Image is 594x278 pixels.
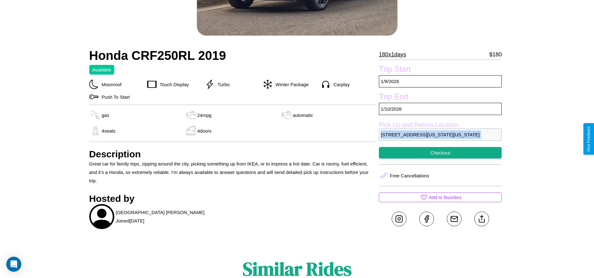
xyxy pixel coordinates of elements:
p: gas [102,111,109,119]
button: Checkout [379,147,502,159]
div: Give Feedback [586,126,591,152]
p: Touch Display [157,80,189,89]
img: gas [185,110,197,120]
p: [STREET_ADDRESS][US_STATE][US_STATE] [379,129,502,141]
p: 180 x 1 days [379,50,406,60]
p: Available [92,66,111,74]
p: 24 mpg [197,111,212,119]
h3: Hosted by [89,193,376,204]
p: 1 / 9 / 2026 [379,75,502,87]
label: Trip End [379,92,502,103]
p: Carplay [330,80,350,89]
p: [GEOGRAPHIC_DATA] [PERSON_NAME] [116,208,205,217]
img: gas [280,110,293,120]
label: Pick Up and Return Location [379,121,502,129]
img: gas [89,126,102,135]
p: 1 / 10 / 2026 [379,103,502,115]
div: Open Intercom Messenger [6,257,21,272]
p: 4 seats [102,127,116,135]
p: Joined [DATE] [116,217,144,225]
p: Add to favorites [429,193,461,202]
p: Turbo [214,80,230,89]
p: $ 180 [489,50,502,60]
button: Add to favorites [379,192,502,202]
img: gas [89,110,102,120]
label: Trip Start [379,65,502,75]
h2: Honda CRF250RL 2019 [89,49,376,63]
p: 4 doors [197,127,212,135]
h3: Description [89,149,376,160]
p: automatic [293,111,313,119]
p: Free Cancellations [390,171,429,180]
p: Moonroof [99,80,121,89]
p: Push To Start [99,93,130,101]
p: Winter Package [272,80,309,89]
img: gas [185,126,197,135]
p: Great car for family trips, zipping around the city, picking something up from IKEA, or to impres... [89,160,376,185]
